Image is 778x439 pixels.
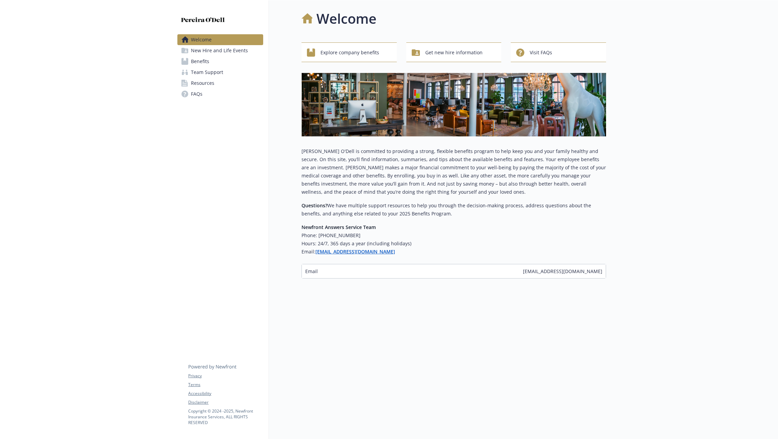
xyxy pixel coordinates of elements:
span: Resources [191,78,214,89]
span: New Hire and Life Events [191,45,248,56]
img: overview page banner [302,73,606,136]
span: Visit FAQs [530,46,552,59]
strong: Questions? [302,202,327,209]
a: Benefits [177,56,263,67]
span: Get new hire information [425,46,483,59]
button: Get new hire information [406,42,502,62]
p: We have multiple support resources to help you through the decision-making process, address quest... [302,202,606,218]
a: Team Support [177,67,263,78]
span: Team Support [191,67,223,78]
a: New Hire and Life Events [177,45,263,56]
span: Benefits [191,56,209,67]
strong: Newfront Answers Service Team [302,224,376,230]
h6: Phone: [PHONE_NUMBER] [302,231,606,240]
h6: Email: [302,248,606,256]
span: Explore company benefits [320,46,379,59]
span: Welcome [191,34,212,45]
button: Visit FAQs [511,42,606,62]
a: Welcome [177,34,263,45]
a: Terms [188,382,263,388]
a: FAQs [177,89,263,99]
h6: Hours: 24/7, 365 days a year (including holidays)​ [302,240,606,248]
span: Email [305,268,318,275]
a: [EMAIL_ADDRESS][DOMAIN_NAME] [315,248,395,255]
a: Disclaimer [188,399,263,405]
p: Copyright © 2024 - 2025 , Newfront Insurance Services, ALL RIGHTS RESERVED [188,408,263,425]
a: Resources [177,78,263,89]
span: FAQs [191,89,202,99]
span: [EMAIL_ADDRESS][DOMAIN_NAME] [523,268,602,275]
button: Explore company benefits [302,42,397,62]
a: Accessibility [188,390,263,397]
a: Privacy [188,373,263,379]
h1: Welcome [316,8,376,29]
p: [PERSON_NAME] O'Dell is committed to providing a strong, flexible benefits program to help keep y... [302,147,606,196]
